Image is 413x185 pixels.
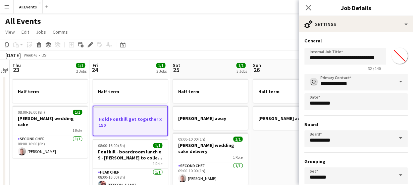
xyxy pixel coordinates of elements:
[233,155,243,160] span: 1 Role
[93,79,168,103] app-job-card: Half term
[252,66,261,74] span: 26
[5,52,21,59] div: [DATE]
[5,16,41,26] h1: All Events
[173,115,248,121] h3: [PERSON_NAME] away
[12,135,88,158] app-card-role: Second Chef1/108:00-16:00 (8h)[PERSON_NAME]
[173,162,248,185] app-card-role: Second Chef1/109:00-10:00 (1h)[PERSON_NAME]
[156,69,167,74] div: 3 Jobs
[93,149,168,161] h3: Fonthill - boardroom lunch x 9 - [PERSON_NAME] to collect (event sheet started)
[11,66,21,74] span: 23
[253,115,328,121] h3: [PERSON_NAME] away
[18,110,45,115] span: 08:00-16:00 (8h)
[253,106,328,130] app-job-card: [PERSON_NAME] away
[12,79,88,103] app-job-card: Half term
[173,79,248,103] app-job-card: Half term
[173,142,248,154] h3: [PERSON_NAME] wedding cake delivery
[178,137,205,142] span: 09:00-10:00 (1h)
[73,110,82,115] span: 1/1
[363,66,386,71] span: 32 / 140
[253,88,328,95] h3: Half term
[3,28,17,36] a: View
[93,106,168,136] app-job-card: Hold Fonthill get together x 150
[21,29,29,35] span: Edit
[12,106,88,158] app-job-card: 08:00-16:00 (8h)1/1[PERSON_NAME] wedding cake1 RoleSecond Chef1/108:00-16:00 (8h)[PERSON_NAME]
[253,79,328,103] app-job-card: Half term
[299,16,413,32] div: Settings
[36,29,46,35] span: Jobs
[93,116,167,128] h3: Hold Fonthill get together x 150
[173,133,248,185] app-job-card: 09:00-10:00 (1h)1/1[PERSON_NAME] wedding cake delivery1 RoleSecond Chef1/109:00-10:00 (1h)[PERSON...
[304,38,408,44] h3: General
[53,29,68,35] span: Comms
[173,88,248,95] h3: Half term
[72,128,82,133] span: 1 Role
[237,69,247,74] div: 3 Jobs
[76,69,87,74] div: 2 Jobs
[173,106,248,130] app-job-card: [PERSON_NAME] away
[12,62,21,68] span: Thu
[42,52,48,58] div: BST
[236,63,246,68] span: 1/1
[172,66,180,74] span: 25
[156,63,165,68] span: 1/1
[93,62,98,68] span: Fri
[304,121,408,127] h3: Board
[33,28,49,36] a: Jobs
[76,63,85,68] span: 1/1
[92,66,98,74] span: 24
[14,0,43,13] button: All Events
[173,62,180,68] span: Sat
[153,143,162,148] span: 1/1
[98,143,125,148] span: 08:00-16:00 (8h)
[19,28,32,36] a: Edit
[12,88,88,95] h3: Half term
[5,29,15,35] span: View
[93,88,168,95] h3: Half term
[22,52,39,58] span: Week 43
[153,161,162,166] span: 1 Role
[12,115,88,127] h3: [PERSON_NAME] wedding cake
[253,62,261,68] span: Sun
[304,158,408,164] h3: Grouping
[233,137,243,142] span: 1/1
[50,28,70,36] a: Comms
[299,3,413,12] h3: Job Details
